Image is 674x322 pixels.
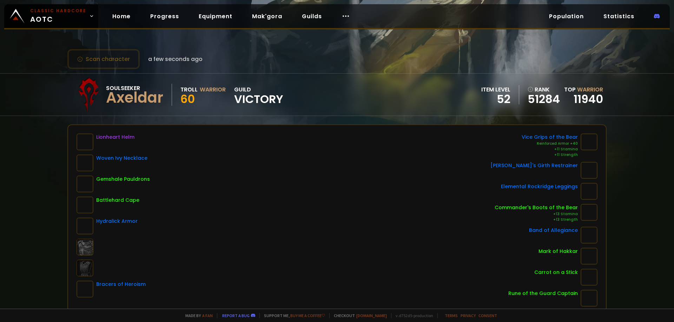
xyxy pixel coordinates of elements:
span: a few seconds ago [148,55,203,63]
button: Scan character [67,49,140,69]
div: Mark of Hakkar [538,248,578,255]
a: Mak'gora [246,9,288,23]
img: item-9640 [581,133,597,150]
a: Consent [478,313,497,318]
div: Woven Ivy Necklace [96,155,147,162]
div: Top [564,85,603,94]
div: +13 Stamina [495,211,578,217]
div: +11 Strength [522,152,578,158]
small: Classic Hardcore [30,8,86,14]
a: Home [107,9,136,23]
span: Warrior [577,85,603,94]
img: item-19159 [77,155,93,171]
img: item-19120 [581,290,597,307]
img: item-17711 [581,183,597,200]
img: item-21996 [77,281,93,297]
img: item-11122 [581,269,597,286]
a: Classic HardcoreAOTC [4,4,98,28]
span: AOTC [30,8,86,25]
img: item-9531 [77,176,93,192]
img: item-11858 [77,197,93,213]
div: Vice Grips of the Bear [522,133,578,141]
div: guild [234,85,283,104]
div: 52 [481,94,510,104]
div: Hydralick Armor [96,218,138,225]
a: a fan [202,313,213,318]
a: Equipment [193,9,238,23]
a: 51284 [528,94,560,104]
a: Guilds [296,9,328,23]
div: Soulseeker [106,84,163,93]
div: Lionheart Helm [96,133,134,141]
span: v. d752d5 - production [391,313,433,318]
div: Reinforced Armor +40 [522,141,578,146]
div: Band of Allegiance [529,227,578,234]
span: 60 [180,91,195,107]
div: rank [528,85,560,94]
div: Rune of the Guard Captain [508,290,578,297]
div: [PERSON_NAME]'s Girth Restrainer [490,162,578,169]
div: Troll [180,85,198,94]
a: Privacy [461,313,476,318]
div: Warrior [200,85,226,94]
div: Battlehard Cape [96,197,139,204]
span: Checkout [329,313,387,318]
a: Statistics [598,9,640,23]
a: Terms [445,313,458,318]
span: Support me, [259,313,325,318]
div: Gemshale Pauldrons [96,176,150,183]
div: Carrot on a Stick [534,269,578,276]
div: Commander's Boots of the Bear [495,204,578,211]
a: Progress [145,9,185,23]
a: Buy me a coffee [290,313,325,318]
span: Made by [181,313,213,318]
div: Bracers of Heroism [96,281,146,288]
a: Report a bug [222,313,250,318]
a: 11940 [574,91,603,107]
div: Elemental Rockridge Leggings [501,183,578,190]
img: item-12640 [77,133,93,150]
img: item-13067 [77,218,93,234]
img: item-10780 [581,248,597,265]
span: Victory [234,94,283,104]
img: item-10376 [581,204,597,221]
img: item-13959 [581,162,597,179]
div: Axeldar [106,93,163,103]
img: item-18585 [581,227,597,244]
div: item level [481,85,510,94]
a: Population [543,9,589,23]
div: +11 Stamina [522,146,578,152]
a: [DOMAIN_NAME] [356,313,387,318]
div: +13 Strength [495,217,578,222]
